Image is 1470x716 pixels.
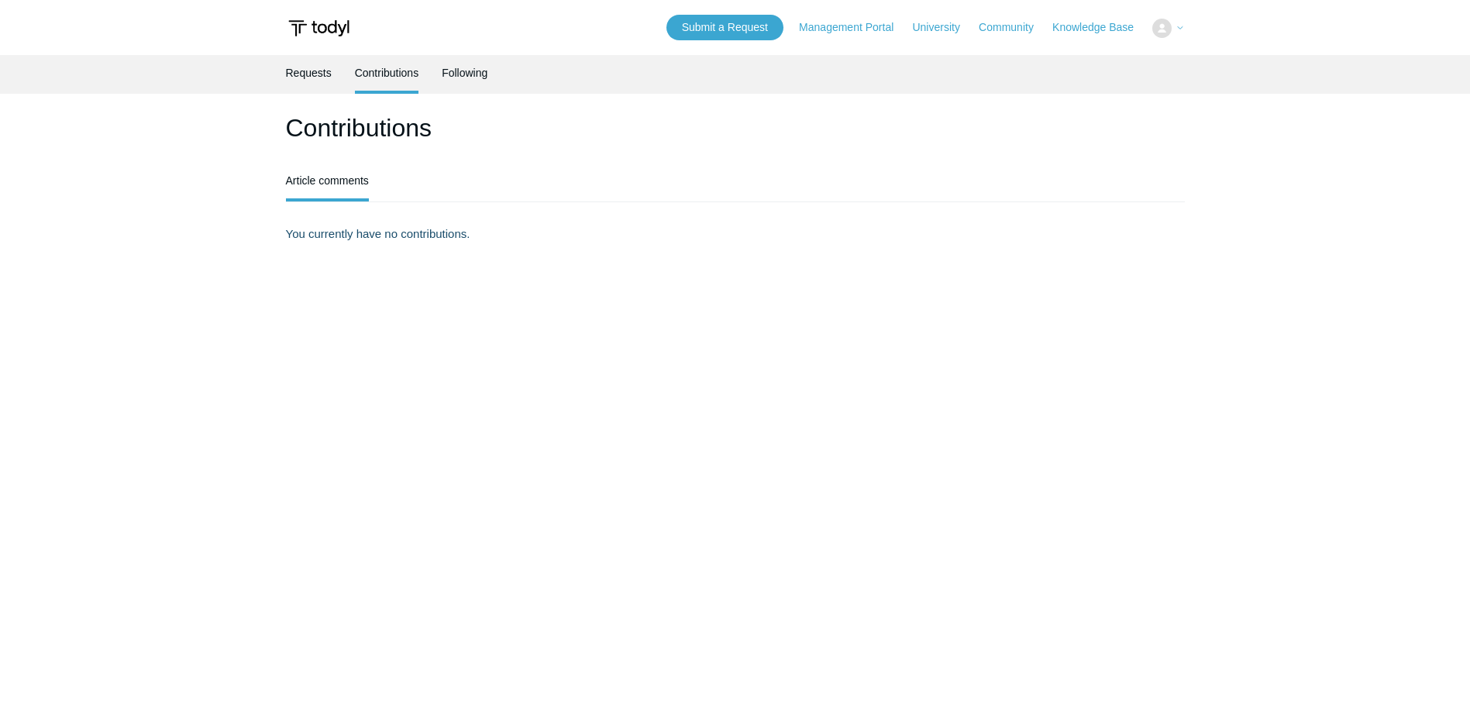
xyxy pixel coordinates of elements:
a: Submit a Request [666,15,783,40]
p: You currently have no contributions. [286,225,1185,243]
a: Contributions [355,55,419,91]
a: Knowledge Base [1052,19,1149,36]
a: Requests [286,55,332,91]
a: University [912,19,975,36]
a: Community [979,19,1049,36]
a: Management Portal [799,19,909,36]
a: Article comments [286,163,369,198]
h1: Contributions [286,109,1185,146]
a: Following [442,55,487,91]
img: Todyl Support Center Help Center home page [286,14,352,43]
